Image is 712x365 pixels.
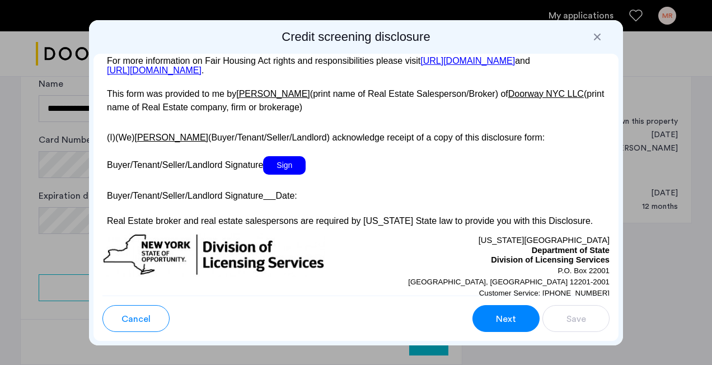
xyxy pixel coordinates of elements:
[93,29,619,45] h2: Credit screening disclosure
[356,255,610,265] p: Division of Licensing Services
[102,186,610,203] p: Buyer/Tenant/Seller/Landlord Signature Date:
[263,156,306,175] span: Sign
[121,312,151,326] span: Cancel
[356,265,610,277] p: P.O. Box 22001
[107,160,263,170] span: Buyer/Tenant/Seller/Landlord Signature
[356,277,610,288] p: [GEOGRAPHIC_DATA], [GEOGRAPHIC_DATA] 12201-2001
[508,89,584,99] u: Doorway NYC LLC
[420,56,515,65] a: [URL][DOMAIN_NAME]
[356,288,610,299] p: Customer Service: [PHONE_NUMBER]
[496,312,516,326] span: Next
[102,214,610,228] p: Real Estate broker and real estate salespersons are required by [US_STATE] State law to provide y...
[134,133,208,142] u: [PERSON_NAME]
[566,312,586,326] span: Save
[356,233,610,246] p: [US_STATE][GEOGRAPHIC_DATA]
[472,305,540,332] button: button
[542,305,610,332] button: button
[102,305,170,332] button: button
[102,126,610,144] p: (I)(We) (Buyer/Tenant/Seller/Landlord) acknowledge receipt of a copy of this disclosure form:
[102,56,610,76] p: For more information on Fair Housing Act rights and responsibilities please visit and .
[356,246,610,256] p: Department of State
[107,65,202,75] a: [URL][DOMAIN_NAME]
[102,233,325,277] img: new-york-logo.png
[236,89,310,99] u: [PERSON_NAME]
[102,87,610,114] p: This form was provided to me by (print name of Real Estate Salesperson/Broker) of (print name of ...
